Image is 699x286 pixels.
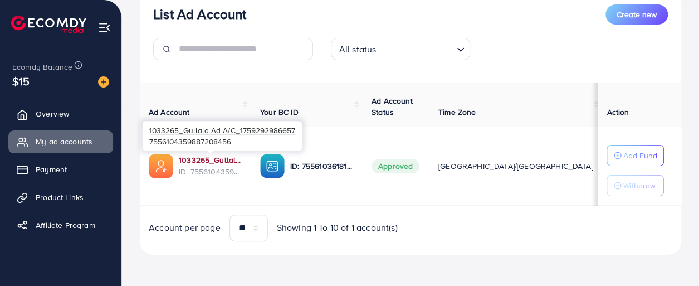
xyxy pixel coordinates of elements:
span: All status [337,41,379,57]
p: Add Fund [623,149,657,162]
span: $15 [12,73,30,89]
a: Overview [8,103,113,125]
a: 1033265_Gullala Ad A/C_1759292986657 [179,154,242,166]
img: ic-ba-acc.ded83a64.svg [260,154,285,178]
span: [GEOGRAPHIC_DATA]/[GEOGRAPHIC_DATA] [438,161,593,172]
button: Add Fund [607,145,664,166]
a: Product Links [8,186,113,209]
a: Affiliate Program [8,214,113,236]
span: Time Zone [438,106,476,118]
span: Account per page [149,221,221,234]
span: Ecomdy Balance [12,61,72,72]
span: Product Links [36,192,84,203]
span: Approved [372,159,419,173]
span: Create new [617,9,657,20]
input: Search for option [379,39,452,57]
span: Ad Account [149,106,190,118]
span: Your BC ID [260,106,299,118]
h3: List Ad Account [153,6,246,22]
span: Showing 1 To 10 of 1 account(s) [277,221,398,234]
a: My ad accounts [8,130,113,153]
span: Overview [36,108,69,119]
span: Affiliate Program [36,220,95,231]
span: Payment [36,164,67,175]
div: 7556104359887208456 [143,121,302,151]
div: Search for option [331,38,470,60]
img: image [98,76,109,88]
a: Payment [8,158,113,181]
span: Action [607,106,629,118]
img: logo [11,16,86,33]
p: Withdraw [623,179,655,192]
button: Withdraw [607,175,664,196]
button: Create new [605,4,668,25]
span: 1033265_Gullala Ad A/C_1759292986657 [149,125,295,135]
p: ID: 7556103618177286162 [290,159,354,173]
span: ID: 7556104359887208456 [179,166,242,177]
iframe: Chat [652,236,691,278]
img: menu [98,21,111,34]
span: My ad accounts [36,136,92,147]
img: ic-ads-acc.e4c84228.svg [149,154,173,178]
span: Ad Account Status [372,95,413,118]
